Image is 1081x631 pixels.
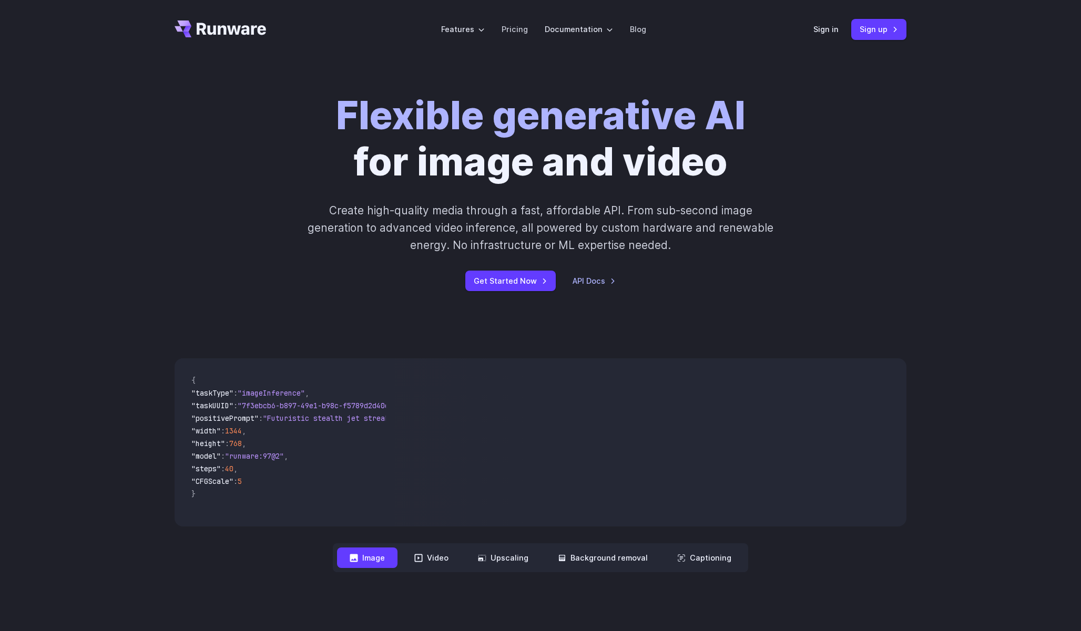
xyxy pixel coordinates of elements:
[229,439,242,448] span: 768
[402,547,461,568] button: Video
[573,275,616,287] a: API Docs
[336,92,746,139] strong: Flexible generative AI
[465,271,556,291] a: Get Started Now
[242,426,246,436] span: ,
[225,439,229,448] span: :
[191,388,233,398] span: "taskType"
[337,547,397,568] button: Image
[191,477,233,486] span: "CFGScale"
[191,439,225,448] span: "height"
[191,489,196,499] span: }
[175,20,266,37] a: Go to /
[238,388,305,398] span: "imageInference"
[305,388,309,398] span: ,
[238,401,397,410] span: "7f3ebcb6-b897-49e1-b98c-f5789d2d40d7"
[259,413,263,423] span: :
[191,376,196,385] span: {
[851,19,906,39] a: Sign up
[191,426,221,436] span: "width"
[242,439,246,448] span: ,
[545,23,613,35] label: Documentation
[238,477,242,486] span: 5
[441,23,485,35] label: Features
[263,413,646,423] span: "Futuristic stealth jet streaking through a neon-lit cityscape with glowing purple exhaust"
[221,464,225,473] span: :
[221,451,225,461] span: :
[502,23,528,35] a: Pricing
[233,388,238,398] span: :
[630,23,646,35] a: Blog
[191,401,233,410] span: "taskUUID"
[545,547,660,568] button: Background removal
[307,202,775,254] p: Create high-quality media through a fast, affordable API. From sub-second image generation to adv...
[221,426,225,436] span: :
[191,451,221,461] span: "model"
[191,413,259,423] span: "positivePrompt"
[233,401,238,410] span: :
[665,547,744,568] button: Captioning
[336,92,746,185] h1: for image and video
[284,451,288,461] span: ,
[225,451,284,461] span: "runware:97@2"
[813,23,839,35] a: Sign in
[233,464,238,473] span: ,
[465,547,541,568] button: Upscaling
[233,477,238,486] span: :
[191,464,221,473] span: "steps"
[225,426,242,436] span: 1344
[225,464,233,473] span: 40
